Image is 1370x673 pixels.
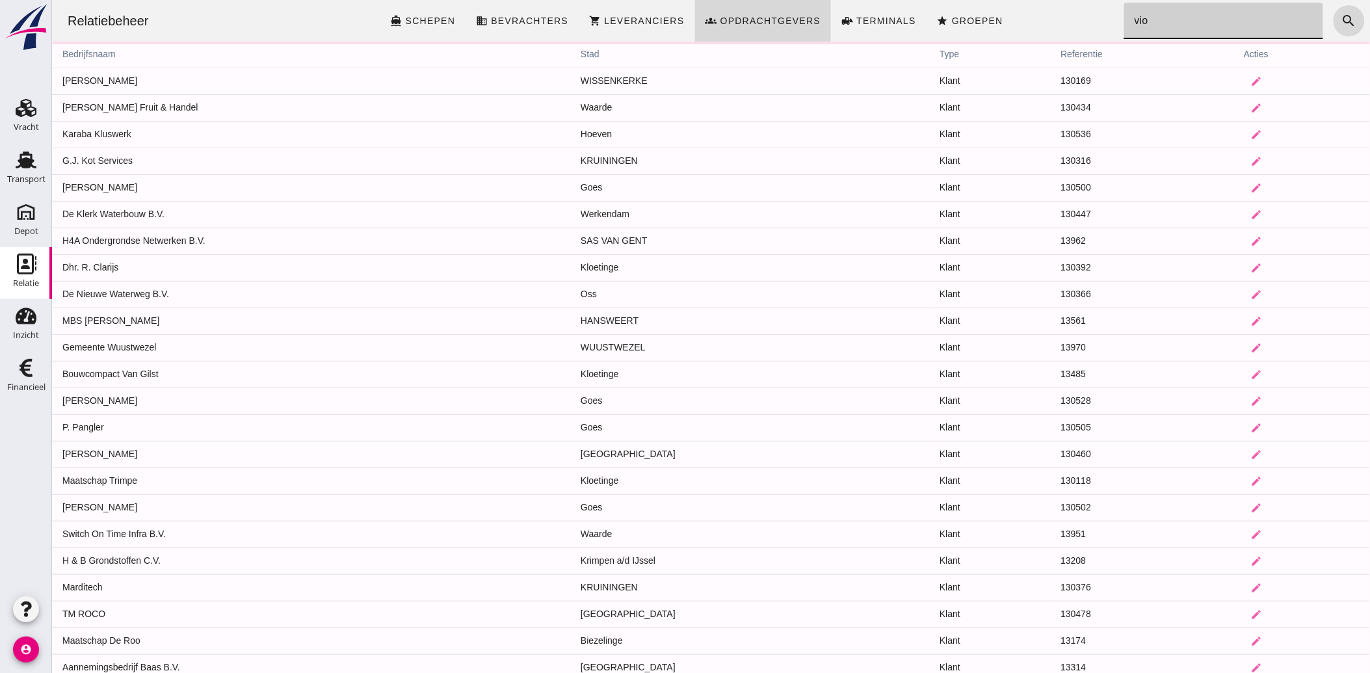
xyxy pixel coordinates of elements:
[518,601,877,627] td: [GEOGRAPHIC_DATA]
[1199,529,1211,540] i: edit
[518,548,877,574] td: Krimpen a/d IJssel
[877,601,998,627] td: Klant
[877,94,998,121] td: Klant
[551,16,632,26] span: Leveranciers
[518,68,877,94] td: WISSENKERKE
[1199,422,1211,434] i: edit
[518,441,877,468] td: [GEOGRAPHIC_DATA]
[877,174,998,201] td: Klant
[999,228,1182,254] td: 13962
[1199,262,1211,274] i: edit
[999,441,1182,468] td: 130460
[877,414,998,441] td: Klant
[877,627,998,654] td: Klant
[999,281,1182,308] td: 130366
[518,627,877,654] td: Biezelinge
[1199,342,1211,354] i: edit
[3,3,49,51] img: logo-small.a267ee39.svg
[999,201,1182,228] td: 130447
[518,281,877,308] td: Oss
[438,16,516,26] span: Bevrachters
[877,148,998,174] td: Klant
[14,227,38,235] div: Depot
[518,174,877,201] td: Goes
[999,468,1182,494] td: 130118
[877,574,998,601] td: Klant
[999,388,1182,414] td: 130528
[424,15,436,27] i: business
[999,94,1182,121] td: 130434
[5,12,107,30] div: Relatiebeheer
[1199,609,1211,620] i: edit
[877,68,998,94] td: Klant
[999,68,1182,94] td: 130169
[999,42,1182,68] th: referentie
[899,16,951,26] span: Groepen
[518,201,877,228] td: Werkendam
[1199,555,1211,567] i: edit
[877,468,998,494] td: Klant
[518,521,877,548] td: Waarde
[518,228,877,254] td: SAS VAN GENT
[1199,182,1211,194] i: edit
[518,42,877,68] th: stad
[877,121,998,148] td: Klant
[877,521,998,548] td: Klant
[518,494,877,521] td: Goes
[1199,395,1211,407] i: edit
[518,574,877,601] td: KRUININGEN
[999,548,1182,574] td: 13208
[877,228,998,254] td: Klant
[518,94,877,121] td: Waarde
[1199,449,1211,460] i: edit
[1199,209,1211,220] i: edit
[1289,13,1305,29] i: search
[1199,289,1211,300] i: edit
[14,123,39,131] div: Vracht
[518,148,877,174] td: KRUININGEN
[877,281,998,308] td: Klant
[653,15,665,27] i: groups
[1199,369,1211,380] i: edit
[1199,75,1211,87] i: edit
[877,42,998,68] th: type
[999,148,1182,174] td: 130316
[999,414,1182,441] td: 130505
[885,15,897,27] i: star
[518,388,877,414] td: Goes
[804,16,864,26] span: Terminals
[789,15,801,27] i: front_loader
[1199,315,1211,327] i: edit
[999,308,1182,334] td: 13561
[999,574,1182,601] td: 130376
[518,468,877,494] td: Kloetinge
[877,201,998,228] td: Klant
[877,308,998,334] td: Klant
[1199,102,1211,114] i: edit
[668,16,769,26] span: Opdrachtgevers
[13,279,39,287] div: Relatie
[1199,235,1211,247] i: edit
[999,361,1182,388] td: 13485
[353,16,404,26] span: Schepen
[7,175,46,183] div: Transport
[518,121,877,148] td: Hoeven
[1181,42,1318,68] th: acties
[877,388,998,414] td: Klant
[518,334,877,361] td: WUUSTWEZEL
[999,254,1182,281] td: 130392
[537,15,549,27] i: shopping_cart
[1199,475,1211,487] i: edit
[1199,129,1211,140] i: edit
[518,361,877,388] td: Kloetinge
[999,627,1182,654] td: 13174
[877,441,998,468] td: Klant
[13,637,39,663] i: account_circle
[999,521,1182,548] td: 13951
[999,601,1182,627] td: 130478
[877,361,998,388] td: Klant
[999,174,1182,201] td: 130500
[13,331,39,339] div: Inzicht
[877,334,998,361] td: Klant
[518,414,877,441] td: Goes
